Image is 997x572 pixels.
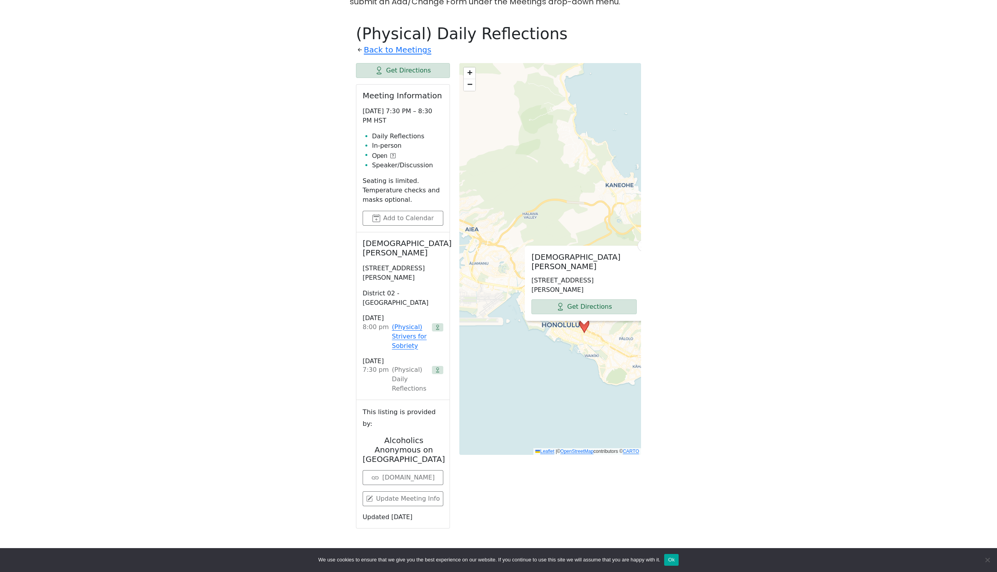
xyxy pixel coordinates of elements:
p: Updated [DATE] [363,512,443,522]
h2: Meeting Information [363,91,443,100]
li: Speaker/Discussion [372,161,443,170]
h2: Alcoholics Anonymous on [GEOGRAPHIC_DATA] [363,436,445,464]
span: Open [372,151,387,161]
button: Add to Calendar [363,211,443,226]
a: Leaflet [535,449,554,454]
a: [DOMAIN_NAME] [363,470,443,485]
a: (Physical) Strivers for Sobriety [392,322,429,351]
li: Daily Reflections [372,132,443,141]
span: − [467,79,472,89]
div: 8:00 PM [363,322,389,351]
a: Get Directions [356,63,450,78]
div: (Physical) Daily Reflections [392,365,429,393]
h1: (Physical) Daily Reflections [356,24,641,43]
div: 7:30 PM [363,365,389,393]
h2: [DEMOGRAPHIC_DATA][PERSON_NAME] [531,252,637,271]
p: Seating is limited. Temperature checks and masks optional. [363,176,443,205]
a: Zoom out [464,79,475,91]
button: Ok [664,554,679,566]
p: [STREET_ADDRESS][PERSON_NAME] [531,276,637,295]
h3: [DATE] [363,314,443,322]
li: In-person [372,141,443,150]
a: OpenStreetMap [560,449,594,454]
button: Open [372,151,396,161]
h3: [DATE] [363,357,443,366]
span: + [467,67,472,77]
a: Zoom in [464,67,475,79]
small: This listing is provided by: [363,406,443,429]
p: [STREET_ADDRESS][PERSON_NAME] [363,264,443,282]
span: × [639,240,647,250]
a: Get Directions [531,299,637,314]
span: | [556,449,557,454]
span: We use cookies to ensure that we give you the best experience on our website. If you continue to ... [318,556,660,564]
a: Close popup [638,240,649,252]
a: CARTO [623,449,639,454]
p: District 02 - [GEOGRAPHIC_DATA] [363,289,443,308]
p: [DATE] 7:30 PM – 8:30 PM HST [363,107,443,125]
a: Update Meeting Info [363,491,443,506]
h2: [DEMOGRAPHIC_DATA][PERSON_NAME] [363,239,443,257]
a: Back to Meetings [364,43,431,57]
span: No [983,556,991,564]
div: © contributors © [533,448,641,455]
